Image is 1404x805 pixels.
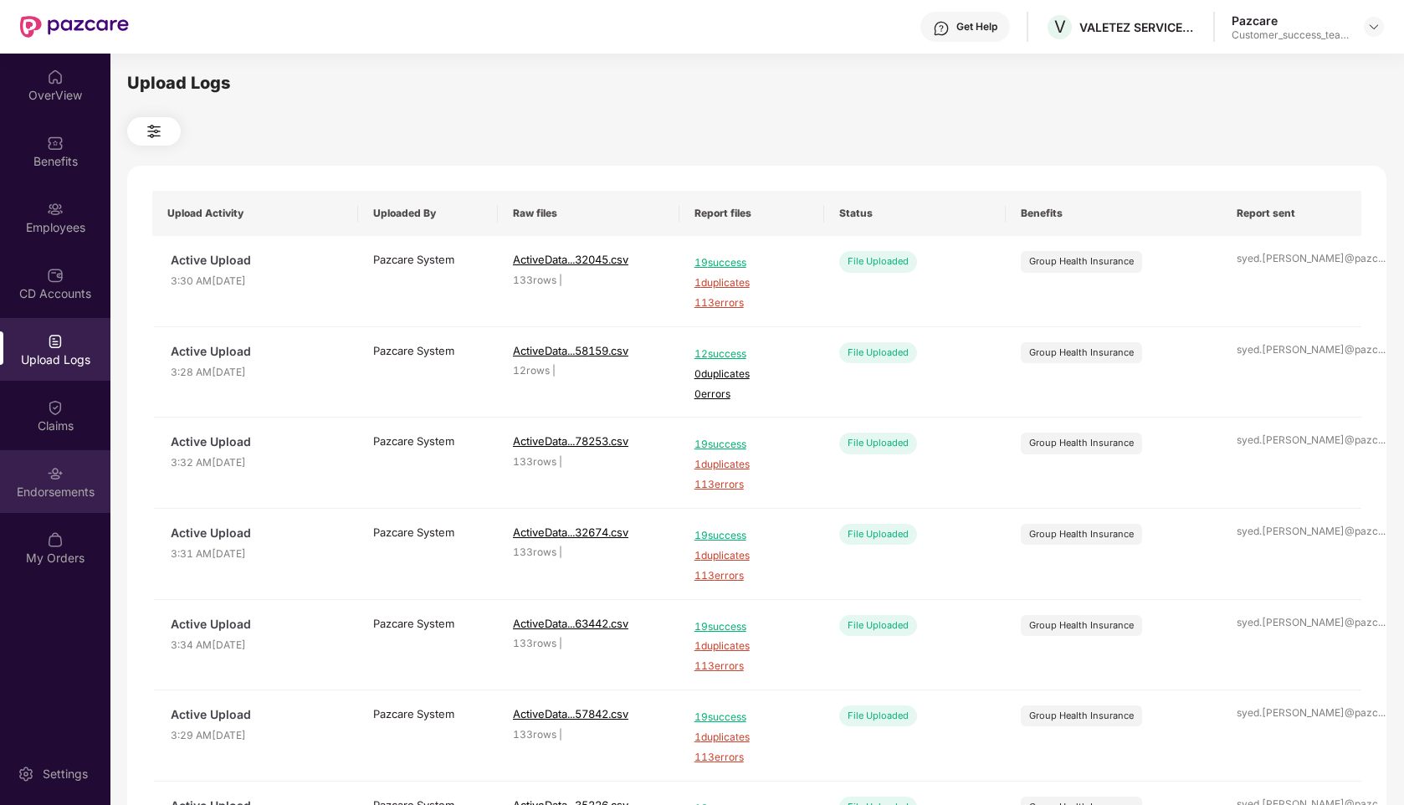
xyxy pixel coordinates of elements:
div: Pazcare System [373,433,483,449]
span: 19 success [694,710,809,726]
span: 0 errors [694,387,809,402]
span: ... [1378,706,1386,719]
div: File Uploaded [839,433,917,454]
div: Pazcare System [373,342,483,359]
img: svg+xml;base64,PHN2ZyBpZD0iTXlfT3JkZXJzIiBkYXRhLW5hbWU9Ik15IE9yZGVycyIgeG1sbnM9Imh0dHA6Ly93d3cudz... [47,531,64,548]
span: 3:30 AM[DATE] [171,274,343,290]
span: 133 rows [513,637,556,649]
span: | [559,455,562,468]
img: svg+xml;base64,PHN2ZyBpZD0iU2V0dGluZy0yMHgyMCIgeG1sbnM9Imh0dHA6Ly93d3cudzMub3JnLzIwMDAvc3ZnIiB3aW... [18,766,34,782]
span: Active Upload [171,524,343,542]
img: svg+xml;base64,PHN2ZyBpZD0iQ2xhaW0iIHhtbG5zPSJodHRwOi8vd3d3LnczLm9yZy8yMDAwL3N2ZyIgd2lkdGg9IjIwIi... [47,399,64,416]
span: ... [1378,433,1386,446]
div: Pazcare [1232,13,1349,28]
span: 3:31 AM[DATE] [171,546,343,562]
th: Report sent [1222,191,1361,236]
img: svg+xml;base64,PHN2ZyBpZD0iSG9tZSIgeG1sbnM9Imh0dHA6Ly93d3cudzMub3JnLzIwMDAvc3ZnIiB3aWR0aD0iMjAiIG... [47,69,64,85]
span: | [552,364,556,377]
span: 19 success [694,255,809,271]
span: 0 duplicates [694,367,809,382]
span: Active Upload [171,433,343,451]
div: VALETEZ SERVICES PRIVATE LIMITED [1079,19,1196,35]
th: Uploaded By [358,191,498,236]
span: | [559,728,562,741]
span: 3:28 AM[DATE] [171,365,343,381]
img: svg+xml;base64,PHN2ZyBpZD0iRW5kb3JzZW1lbnRzIiB4bWxucz0iaHR0cDovL3d3dy53My5vcmcvMjAwMC9zdmciIHdpZH... [47,465,64,482]
span: Active Upload [171,342,343,361]
span: 1 duplicates [694,457,809,473]
div: syed.[PERSON_NAME]@pazc [1237,615,1346,631]
div: syed.[PERSON_NAME]@pazc [1237,524,1346,540]
img: svg+xml;base64,PHN2ZyBpZD0iVXBsb2FkX0xvZ3MiIGRhdGEtbmFtZT0iVXBsb2FkIExvZ3MiIHhtbG5zPSJodHRwOi8vd3... [47,333,64,350]
span: Active Upload [171,705,343,724]
span: 3:32 AM[DATE] [171,455,343,471]
span: 12 rows [513,364,550,377]
div: Get Help [956,20,997,33]
span: 133 rows [513,455,556,468]
th: Raw files [498,191,679,236]
span: ... [1378,343,1386,356]
div: Group Health Insurance [1029,618,1134,633]
span: 1 duplicates [694,730,809,746]
div: File Uploaded [839,342,917,363]
th: Status [824,191,1006,236]
div: File Uploaded [839,705,917,726]
span: | [559,637,562,649]
span: 1 duplicates [694,275,809,291]
th: Benefits [1006,191,1222,236]
span: Active Upload [171,615,343,633]
span: 113 errors [694,568,809,584]
span: 113 errors [694,477,809,493]
span: ActiveData...32674.csv [513,526,628,539]
span: ... [1378,252,1386,264]
img: svg+xml;base64,PHN2ZyBpZD0iSGVscC0zMngzMiIgeG1sbnM9Imh0dHA6Ly93d3cudzMub3JnLzIwMDAvc3ZnIiB3aWR0aD... [933,20,950,37]
div: File Uploaded [839,615,917,636]
div: syed.[PERSON_NAME]@pazc [1237,433,1346,449]
div: Customer_success_team_lead [1232,28,1349,42]
span: 133 rows [513,728,556,741]
span: ActiveData...63442.csv [513,617,628,630]
span: V [1054,17,1066,37]
div: Pazcare System [373,251,483,268]
span: 113 errors [694,659,809,674]
div: Group Health Insurance [1029,346,1134,360]
span: 1 duplicates [694,638,809,654]
span: ... [1378,525,1386,537]
span: Active Upload [171,251,343,269]
span: | [559,546,562,558]
span: ActiveData...78253.csv [513,434,628,448]
span: | [559,274,562,286]
img: svg+xml;base64,PHN2ZyBpZD0iRW1wbG95ZWVzIiB4bWxucz0iaHR0cDovL3d3dy53My5vcmcvMjAwMC9zdmciIHdpZHRoPS... [47,201,64,218]
span: 19 success [694,528,809,544]
img: svg+xml;base64,PHN2ZyBpZD0iRHJvcGRvd24tMzJ4MzIiIHhtbG5zPSJodHRwOi8vd3d3LnczLm9yZy8yMDAwL3N2ZyIgd2... [1367,20,1381,33]
div: Pazcare System [373,615,483,632]
div: Group Health Insurance [1029,709,1134,723]
span: ActiveData...32045.csv [513,253,628,266]
div: Group Health Insurance [1029,254,1134,269]
img: svg+xml;base64,PHN2ZyBpZD0iQ0RfQWNjb3VudHMiIGRhdGEtbmFtZT0iQ0QgQWNjb3VudHMiIHhtbG5zPSJodHRwOi8vd3... [47,267,64,284]
span: 19 success [694,619,809,635]
span: ActiveData...57842.csv [513,707,628,720]
img: svg+xml;base64,PHN2ZyBpZD0iQmVuZWZpdHMiIHhtbG5zPSJodHRwOi8vd3d3LnczLm9yZy8yMDAwL3N2ZyIgd2lkdGg9Ij... [47,135,64,151]
th: Report files [679,191,824,236]
div: Settings [38,766,93,782]
div: File Uploaded [839,251,917,272]
span: 19 success [694,437,809,453]
img: New Pazcare Logo [20,16,129,38]
span: 1 duplicates [694,548,809,564]
div: File Uploaded [839,524,917,545]
div: Pazcare System [373,705,483,722]
div: syed.[PERSON_NAME]@pazc [1237,251,1346,267]
div: Upload Logs [127,70,1386,96]
span: 12 success [694,346,809,362]
span: 133 rows [513,546,556,558]
span: 113 errors [694,295,809,311]
span: ActiveData...58159.csv [513,344,628,357]
span: 113 errors [694,750,809,766]
div: Group Health Insurance [1029,436,1134,450]
div: Pazcare System [373,524,483,541]
div: syed.[PERSON_NAME]@pazc [1237,705,1346,721]
span: 133 rows [513,274,556,286]
span: 3:29 AM[DATE] [171,728,343,744]
span: ... [1378,616,1386,628]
